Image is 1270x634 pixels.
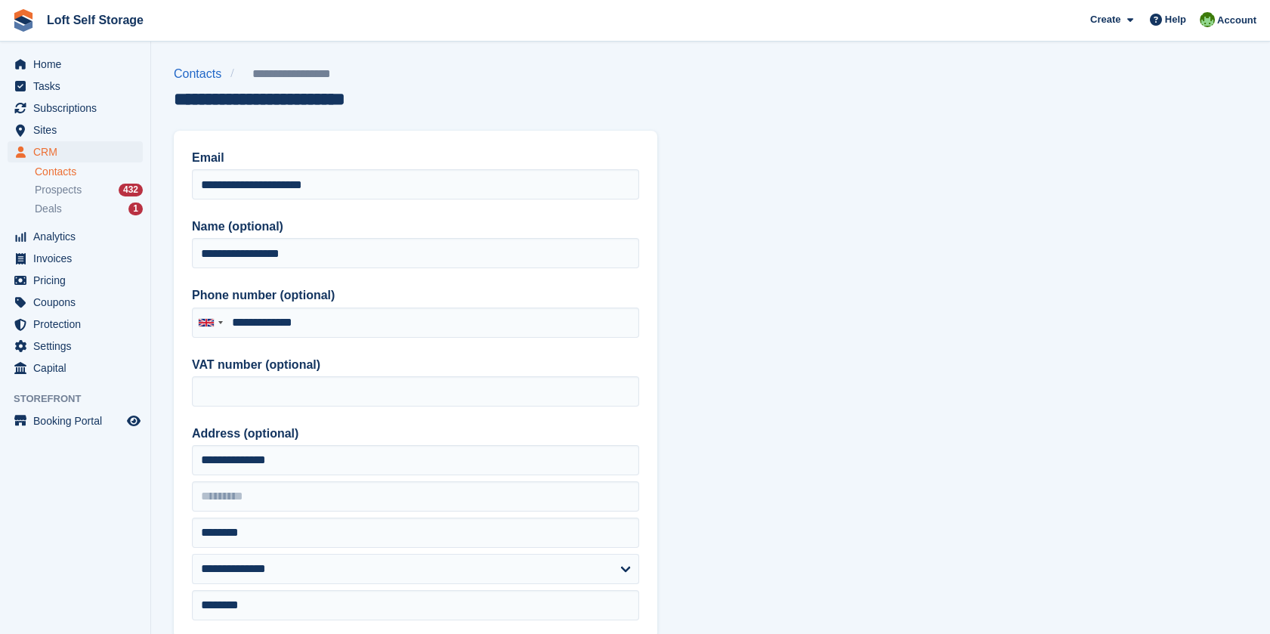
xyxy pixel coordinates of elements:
[8,76,143,97] a: menu
[8,248,143,269] a: menu
[8,226,143,247] a: menu
[1165,12,1186,27] span: Help
[8,292,143,313] a: menu
[119,184,143,196] div: 432
[174,65,388,83] nav: breadcrumbs
[35,165,143,179] a: Contacts
[33,292,124,313] span: Coupons
[35,202,62,216] span: Deals
[8,357,143,379] a: menu
[33,410,124,431] span: Booking Portal
[192,149,639,167] label: Email
[35,201,143,217] a: Deals 1
[33,141,124,162] span: CRM
[125,412,143,430] a: Preview store
[8,314,143,335] a: menu
[1090,12,1120,27] span: Create
[33,336,124,357] span: Settings
[192,425,639,443] label: Address (optional)
[35,182,143,198] a: Prospects 432
[8,141,143,162] a: menu
[8,119,143,141] a: menu
[33,270,124,291] span: Pricing
[33,97,124,119] span: Subscriptions
[33,226,124,247] span: Analytics
[1200,12,1215,27] img: James Johnson
[35,183,82,197] span: Prospects
[33,119,124,141] span: Sites
[8,54,143,75] a: menu
[33,248,124,269] span: Invoices
[41,8,150,32] a: Loft Self Storage
[8,336,143,357] a: menu
[8,97,143,119] a: menu
[192,218,639,236] label: Name (optional)
[8,410,143,431] a: menu
[128,203,143,215] div: 1
[1217,13,1256,28] span: Account
[33,54,124,75] span: Home
[33,76,124,97] span: Tasks
[12,9,35,32] img: stora-icon-8386f47178a22dfd0bd8f6a31ec36ba5ce8667c1dd55bd0f319d3a0aa187defe.svg
[192,356,639,374] label: VAT number (optional)
[8,270,143,291] a: menu
[33,314,124,335] span: Protection
[192,286,639,305] label: Phone number (optional)
[14,391,150,407] span: Storefront
[33,357,124,379] span: Capital
[174,65,230,83] a: Contacts
[193,308,227,337] div: United Kingdom: +44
